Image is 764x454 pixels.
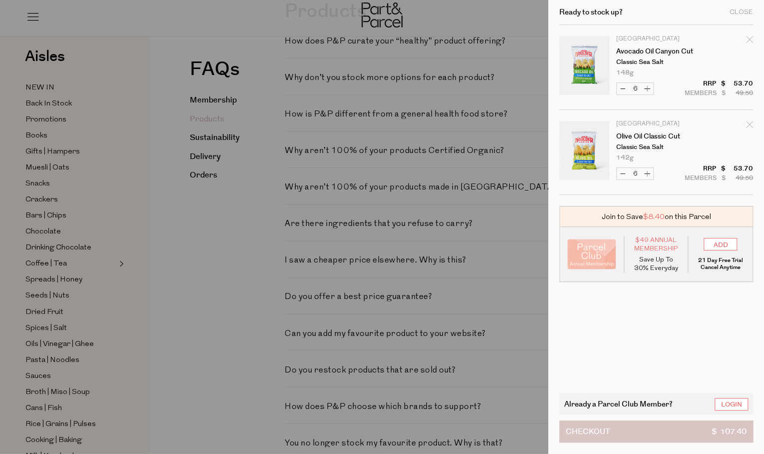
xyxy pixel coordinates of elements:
[616,59,694,65] p: Classic Sea Salt
[643,211,665,222] span: $8.40
[746,119,753,133] div: Remove Olive Oil Classic Cut
[730,9,753,15] div: Close
[566,421,610,442] span: Checkout
[559,206,753,227] div: Join to Save on this Parcel
[564,398,673,409] span: Already a Parcel Club Member?
[616,48,694,55] a: Avocado Oil Canyon Cut
[616,36,694,42] p: [GEOGRAPHIC_DATA]
[616,154,634,161] span: 142g
[616,133,694,140] a: Olive Oil Classic Cut
[629,83,641,94] input: QTY Avocado Oil Canyon Cut
[712,421,747,442] span: $ 107.40
[704,238,737,250] input: ADD
[559,8,623,16] h2: Ready to stock up?
[559,420,753,442] button: Checkout$ 107.40
[616,144,694,150] p: Classic Sea Salt
[616,121,694,127] p: [GEOGRAPHIC_DATA]
[715,398,748,410] a: Login
[696,257,745,271] p: 21 Day Free Trial Cancel Anytime
[616,69,634,76] span: 148g
[632,255,681,272] p: Save Up To 30% Everyday
[632,236,681,253] span: $49 Annual Membership
[629,168,641,179] input: QTY Olive Oil Classic Cut
[746,34,753,48] div: Remove Avocado Oil Canyon Cut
